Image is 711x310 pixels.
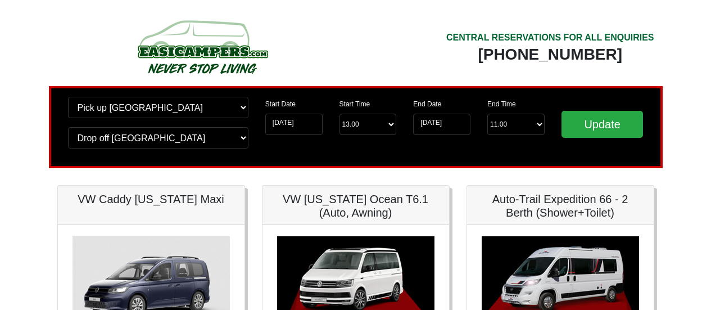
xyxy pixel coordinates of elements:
input: Update [561,111,644,138]
div: CENTRAL RESERVATIONS FOR ALL ENQUIRIES [446,31,654,44]
label: Start Time [339,99,370,109]
h5: VW [US_STATE] Ocean T6.1 (Auto, Awning) [274,192,438,219]
h5: VW Caddy [US_STATE] Maxi [69,192,233,206]
div: [PHONE_NUMBER] [446,44,654,65]
input: Return Date [413,114,470,135]
h5: Auto-Trail Expedition 66 - 2 Berth (Shower+Toilet) [478,192,642,219]
label: End Date [413,99,441,109]
label: Start Date [265,99,296,109]
label: End Time [487,99,516,109]
img: campers-checkout-logo.png [96,16,309,78]
input: Start Date [265,114,323,135]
